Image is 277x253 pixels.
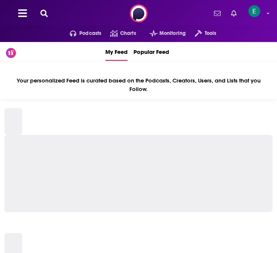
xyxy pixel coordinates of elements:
[120,28,136,39] span: Charts
[133,43,169,60] span: Popular Feed
[228,7,240,20] a: Show notifications dropdown
[248,5,265,22] a: Logged in as ellien
[101,27,136,39] a: Charts
[248,5,260,17] span: Logged in as ellien
[105,42,128,61] a: My Feed
[130,4,148,22] img: Podchaser - Follow, Share and Rate Podcasts
[159,28,186,39] span: Monitoring
[248,5,260,17] img: User Profile
[211,7,224,20] a: Show notifications dropdown
[141,27,186,39] button: open menu
[186,27,216,39] button: open menu
[133,42,169,61] a: Popular Feed
[61,27,102,39] button: open menu
[205,28,217,39] span: Tools
[105,43,128,60] span: My Feed
[79,28,101,39] span: Podcasts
